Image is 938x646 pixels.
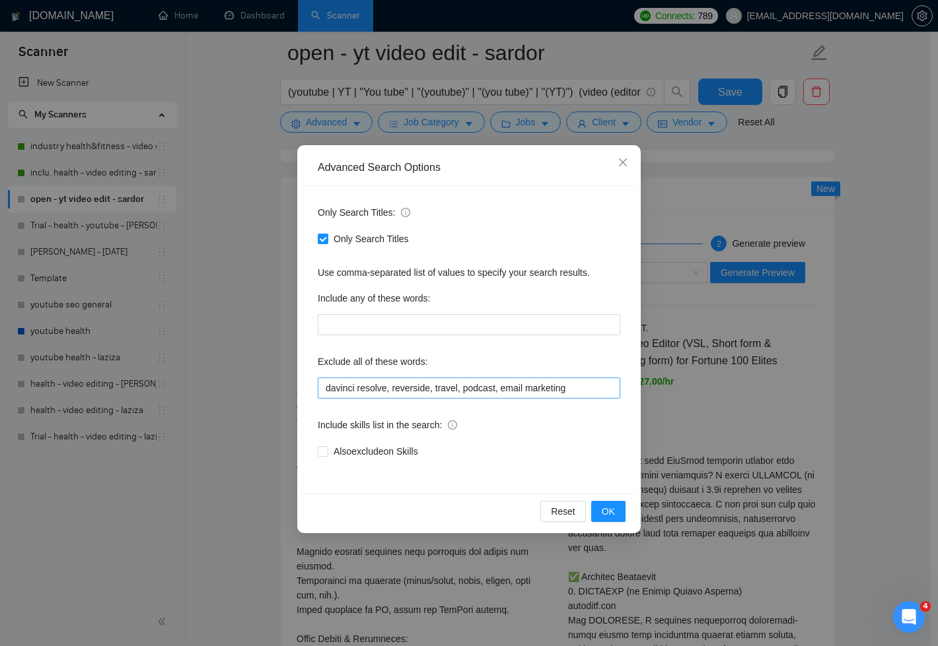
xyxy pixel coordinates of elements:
[318,160,620,175] div: Advanced Search Options
[920,601,931,612] span: 4
[401,208,410,217] span: info-circle
[893,601,925,633] iframe: Intercom live chat
[328,444,423,459] span: Also exclude on Skills
[328,232,414,246] span: Only Search Titles
[591,501,626,522] button: OK
[618,157,628,168] span: close
[551,504,575,519] span: Reset
[318,288,430,309] label: Include any of these words:
[605,145,641,181] button: Close
[602,504,615,519] span: OK
[540,501,586,522] button: Reset
[318,205,410,220] span: Only Search Titles:
[448,420,457,430] span: info-circle
[318,418,457,432] span: Include skills list in the search:
[318,265,620,280] div: Use comma-separated list of values to specify your search results.
[318,351,428,372] label: Exclude all of these words:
